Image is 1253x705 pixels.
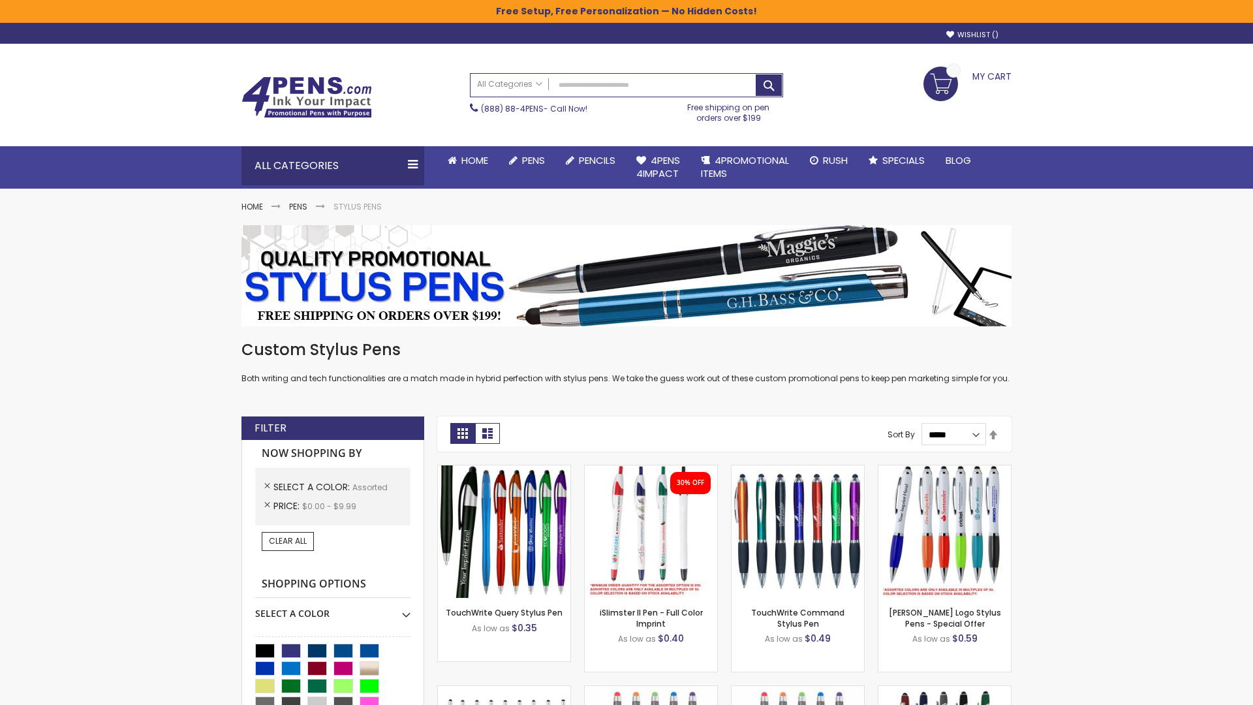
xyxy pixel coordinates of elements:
[585,465,717,476] a: iSlimster II - Full Color-Assorted
[269,535,307,546] span: Clear All
[273,499,302,512] span: Price
[241,339,1012,360] h1: Custom Stylus Pens
[241,76,372,118] img: 4Pens Custom Pens and Promotional Products
[499,146,555,175] a: Pens
[438,685,570,697] a: Stiletto Advertising Stylus Pens-Assorted
[255,571,410,599] strong: Shopping Options
[732,465,864,476] a: TouchWrite Command Stylus Pen-Assorted
[878,465,1011,598] img: Kimberly Logo Stylus Pens-Assorted
[585,465,717,598] img: iSlimster II - Full Color-Assorted
[241,339,1012,384] div: Both writing and tech functionalities are a match made in hybrid perfection with stylus pens. We ...
[858,146,935,175] a: Specials
[946,30,998,40] a: Wishlist
[732,465,864,598] img: TouchWrite Command Stylus Pen-Assorted
[241,225,1012,326] img: Stylus Pens
[477,79,542,89] span: All Categories
[512,621,537,634] span: $0.35
[626,146,690,189] a: 4Pens4impact
[823,153,848,167] span: Rush
[765,633,803,644] span: As low as
[522,153,545,167] span: Pens
[674,97,784,123] div: Free shipping on pen orders over $199
[471,74,549,95] a: All Categories
[636,153,680,180] span: 4Pens 4impact
[437,146,499,175] a: Home
[701,153,789,180] span: 4PROMOTIONAL ITEMS
[302,501,356,512] span: $0.00 - $9.99
[255,421,286,435] strong: Filter
[472,623,510,634] span: As low as
[882,153,925,167] span: Specials
[352,482,388,493] span: Assorted
[333,201,382,212] strong: Stylus Pens
[878,465,1011,476] a: Kimberly Logo Stylus Pens-Assorted
[618,633,656,644] span: As low as
[241,201,263,212] a: Home
[481,103,544,114] a: (888) 88-4PENS
[690,146,799,189] a: 4PROMOTIONALITEMS
[241,146,424,185] div: All Categories
[751,607,844,629] a: TouchWrite Command Stylus Pen
[273,480,352,493] span: Select A Color
[677,478,704,488] div: 30% OFF
[878,685,1011,697] a: Custom Soft Touch® Metal Pens with Stylus-Assorted
[732,685,864,697] a: Islander Softy Gel with Stylus - ColorJet Imprint-Assorted
[255,598,410,620] div: Select A Color
[912,633,950,644] span: As low as
[450,423,475,444] strong: Grid
[952,632,978,645] span: $0.59
[255,440,410,467] strong: Now Shopping by
[935,146,982,175] a: Blog
[555,146,626,175] a: Pencils
[946,153,971,167] span: Blog
[888,429,915,440] label: Sort By
[889,607,1001,629] a: [PERSON_NAME] Logo Stylus Pens - Special Offer
[579,153,615,167] span: Pencils
[600,607,703,629] a: iSlimster II Pen - Full Color Imprint
[446,607,563,618] a: TouchWrite Query Stylus Pen
[289,201,307,212] a: Pens
[438,465,570,598] img: TouchWrite Query Stylus Pen-Assorted
[799,146,858,175] a: Rush
[461,153,488,167] span: Home
[438,465,570,476] a: TouchWrite Query Stylus Pen-Assorted
[658,632,684,645] span: $0.40
[585,685,717,697] a: Islander Softy Gel Pen with Stylus-Assorted
[805,632,831,645] span: $0.49
[481,103,587,114] span: - Call Now!
[262,532,314,550] a: Clear All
